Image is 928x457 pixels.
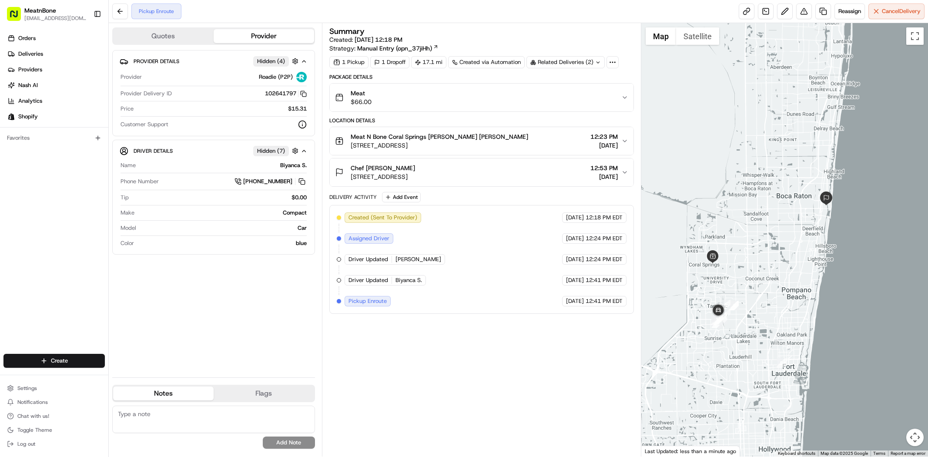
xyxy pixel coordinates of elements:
[134,58,179,65] span: Provider Details
[711,316,721,325] div: 10
[370,56,409,68] div: 1 Dropoff
[257,147,285,155] span: Hidden ( 7 )
[834,3,865,19] button: Reassign
[868,3,925,19] button: CancelDelivery
[3,382,105,394] button: Settings
[121,178,159,185] span: Phone Number
[411,56,446,68] div: 17.1 mi
[351,141,528,150] span: [STREET_ADDRESS]
[838,7,861,15] span: Reassign
[137,239,307,247] div: blue
[351,172,415,181] span: [STREET_ADDRESS]
[3,396,105,408] button: Notifications
[676,27,719,45] button: Show satellite imagery
[351,97,372,106] span: $66.00
[714,315,723,324] div: 12
[265,90,307,97] button: 102641797
[3,424,105,436] button: Toggle Theme
[51,357,68,365] span: Create
[586,255,623,263] span: 12:24 PM EDT
[3,410,105,422] button: Chat with us!
[448,56,525,68] a: Created via Automation
[590,164,618,172] span: 12:53 PM
[590,141,618,150] span: [DATE]
[214,386,314,400] button: Flags
[395,276,422,284] span: Biyanca S.
[641,446,740,457] div: Last Updated: less than a minute ago
[586,297,623,305] span: 12:41 PM EDT
[18,113,38,121] span: Shopify
[729,301,739,310] div: 4
[113,29,214,43] button: Quotes
[329,117,634,124] div: Location Details
[24,6,56,15] button: MeatnBone
[17,440,35,447] span: Log out
[121,239,134,247] span: Color
[3,110,108,124] a: Shopify
[351,89,372,97] span: Meat
[121,209,134,217] span: Make
[296,72,307,82] img: roadie-logo-v2.jpg
[586,214,623,222] span: 12:18 PM EDT
[113,386,214,400] button: Notes
[329,56,369,68] div: 1 Pickup
[3,131,105,145] div: Favorites
[357,44,439,53] a: Manual Entry (opn_37jiHh)
[253,145,301,156] button: Hidden (7)
[257,57,285,65] span: Hidden ( 4 )
[348,297,387,305] span: Pickup Enroute
[566,297,584,305] span: [DATE]
[132,194,307,202] div: $0.00
[586,235,623,242] span: 12:24 PM EDT
[590,172,618,181] span: [DATE]
[586,276,623,284] span: 12:41 PM EDT
[348,255,388,263] span: Driver Updated
[777,358,786,368] div: 2
[3,354,105,368] button: Create
[3,438,105,450] button: Log out
[138,209,307,217] div: Compact
[330,127,633,155] button: Meat N Bone Coral Springs [PERSON_NAME] [PERSON_NAME][STREET_ADDRESS]12:23 PM[DATE]
[330,84,633,111] button: Meat$66.00
[24,15,87,22] button: [EMAIL_ADDRESS][DOMAIN_NAME]
[121,161,136,169] span: Name
[590,132,618,141] span: 12:23 PM
[3,63,108,77] a: Providers
[18,34,36,42] span: Orders
[120,144,308,158] button: Driver DetailsHidden (7)
[906,27,924,45] button: Toggle fullscreen view
[566,276,584,284] span: [DATE]
[259,73,293,81] span: Roadie (P2P)
[214,29,314,43] button: Provider
[566,255,584,263] span: [DATE]
[329,27,365,35] h3: Summary
[18,97,42,105] span: Analytics
[17,427,52,433] span: Toggle Theme
[351,164,415,172] span: Chef [PERSON_NAME]
[3,94,108,108] a: Analytics
[17,399,48,406] span: Notifications
[646,27,676,45] button: Show street map
[17,385,37,392] span: Settings
[120,54,308,68] button: Provider DetailsHidden (4)
[348,276,388,284] span: Driver Updated
[778,450,815,457] button: Keyboard shortcuts
[288,105,307,113] span: $15.31
[121,194,129,202] span: Tip
[643,445,672,457] img: Google
[526,56,605,68] div: Related Deliveries (2)
[243,178,292,185] span: [PHONE_NUMBER]
[139,161,307,169] div: Biyanca S.
[121,224,136,232] span: Model
[329,35,402,44] span: Created:
[121,105,134,113] span: Price
[906,429,924,446] button: Map camera controls
[3,78,108,92] a: Nash AI
[18,81,38,89] span: Nash AI
[3,31,108,45] a: Orders
[18,66,42,74] span: Providers
[395,255,441,263] span: [PERSON_NAME]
